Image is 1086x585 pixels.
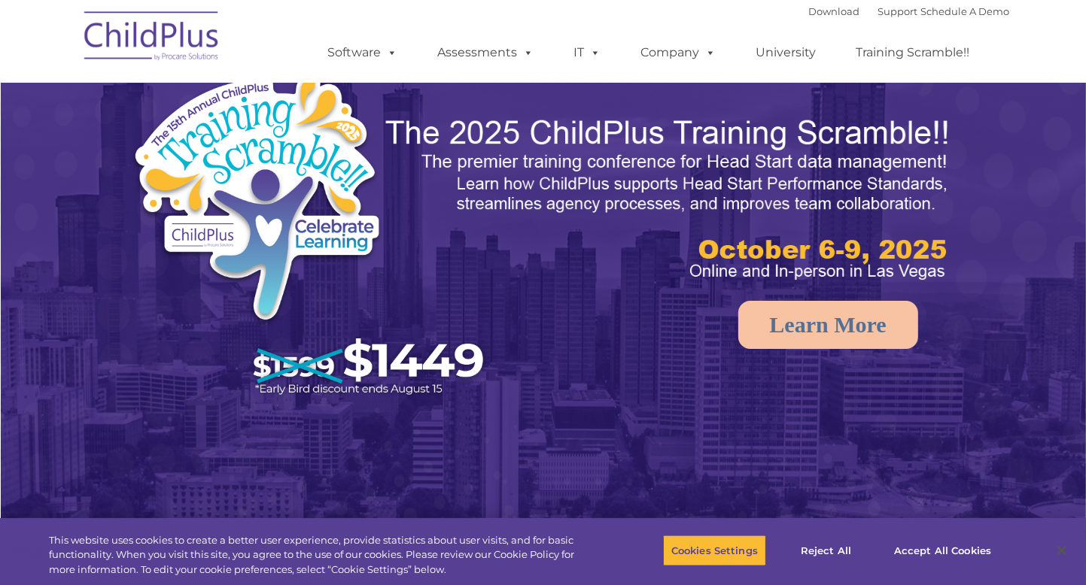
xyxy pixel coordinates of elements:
a: Training Scramble!! [841,38,985,68]
a: Company [626,38,732,68]
a: IT [559,38,616,68]
img: ChildPlus by Procare Solutions [77,1,227,76]
a: Schedule A Demo [921,5,1010,17]
a: Software [313,38,413,68]
font: | [809,5,1010,17]
a: Learn More [738,301,918,349]
button: Reject All [779,535,873,566]
button: Accept All Cookies [886,535,999,566]
a: Download [809,5,860,17]
button: Close [1045,534,1078,567]
a: Support [878,5,918,17]
div: This website uses cookies to create a better user experience, provide statistics about user visit... [49,533,598,577]
button: Cookies Settings [663,535,766,566]
a: Assessments [423,38,549,68]
a: University [741,38,832,68]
